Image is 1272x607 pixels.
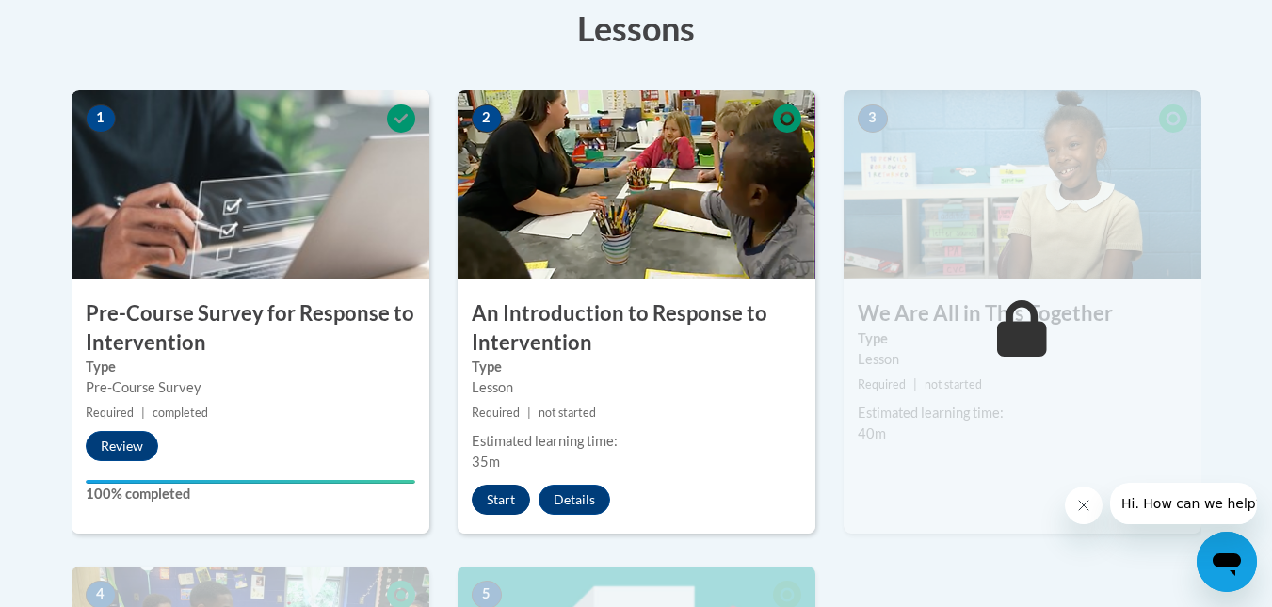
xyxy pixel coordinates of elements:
[86,377,415,398] div: Pre-Course Survey
[86,480,415,484] div: Your progress
[153,406,208,420] span: completed
[141,406,145,420] span: |
[844,90,1201,279] img: Course Image
[72,5,1201,52] h3: Lessons
[72,299,429,358] h3: Pre-Course Survey for Response to Intervention
[86,357,415,377] label: Type
[72,90,429,279] img: Course Image
[472,377,801,398] div: Lesson
[458,299,815,358] h3: An Introduction to Response to Intervention
[458,90,815,279] img: Course Image
[472,104,502,133] span: 2
[86,104,116,133] span: 1
[86,406,134,420] span: Required
[1065,487,1103,524] iframe: Close message
[858,377,906,391] span: Required
[527,406,531,420] span: |
[86,431,158,461] button: Review
[472,431,801,452] div: Estimated learning time:
[1110,483,1257,524] iframe: Message from company
[472,485,530,515] button: Start
[913,377,917,391] span: |
[858,349,1187,370] div: Lesson
[925,377,982,391] span: not started
[472,454,500,470] span: 35m
[11,13,153,28] span: Hi. How can we help?
[539,406,596,420] span: not started
[86,484,415,504] label: 100% completed
[472,406,520,420] span: Required
[844,299,1201,328] h3: We Are All in This Together
[858,328,1187,349] label: Type
[472,357,801,377] label: Type
[539,485,610,515] button: Details
[858,104,888,133] span: 3
[858,403,1187,423] div: Estimated learning time:
[858,425,886,441] span: 40m
[1197,532,1257,592] iframe: Button to launch messaging window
